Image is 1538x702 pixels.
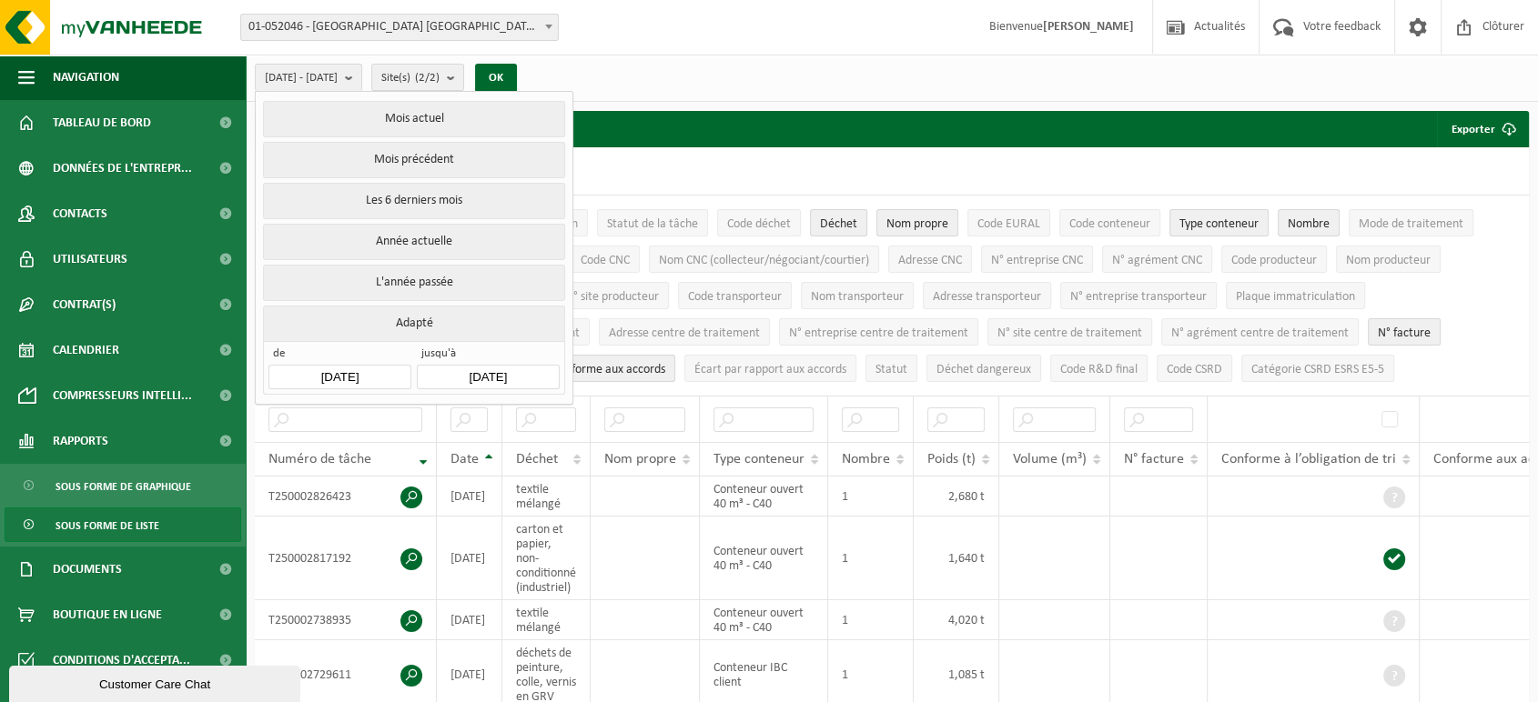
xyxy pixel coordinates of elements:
span: Nom CNC (collecteur/négociant/courtier) [659,254,869,267]
span: Conforme à l’obligation de tri [1221,452,1396,466]
button: Nom producteurNom producteur: Activate to sort [1336,246,1441,273]
span: N° agrément centre de traitement [1171,326,1349,340]
button: Code producteurCode producteur: Activate to sort [1221,246,1327,273]
td: textile mélangé [502,476,591,516]
span: Contacts [53,191,107,236]
iframe: chat widget [9,662,304,702]
span: Déchet [820,217,857,231]
span: Mode de traitement [1359,217,1463,231]
button: N° site producteurN° site producteur : Activate to sort [555,282,669,309]
span: Code EURAL [977,217,1040,231]
span: Numéro de tâche [268,452,371,466]
td: Conteneur ouvert 40 m³ - C40 [700,516,828,600]
td: 4,020 t [914,600,999,640]
td: Conteneur ouvert 40 m³ - C40 [700,476,828,516]
button: [DATE] - [DATE] [255,64,362,91]
button: Catégorie CSRD ESRS E5-5Catégorie CSRD ESRS E5-5: Activate to sort [1241,355,1394,382]
button: Conforme aux accords : Activate to sort [542,355,675,382]
span: Site(s) [381,65,440,92]
span: Déchet [516,452,558,466]
button: Mois précédent [263,142,564,178]
button: N° agrément CNCN° agrément CNC: Activate to sort [1102,246,1212,273]
button: Mode de traitementMode de traitement: Activate to sort [1349,209,1473,236]
button: N° entreprise centre de traitementN° entreprise centre de traitement: Activate to sort [779,318,978,346]
td: textile mélangé [502,600,591,640]
span: Sous forme de graphique [56,469,191,504]
span: Code conteneur [1069,217,1150,231]
button: Code CSRDCode CSRD: Activate to sort [1157,355,1232,382]
span: 01-052046 - SAINT-GOBAIN ADFORS BELGIUM - BUGGENHOUT [240,14,559,41]
td: 1,640 t [914,516,999,600]
a: Sous forme de liste [5,507,241,542]
span: Catégorie CSRD ESRS E5-5 [1251,363,1384,376]
span: Date [450,452,479,466]
button: Statut de la tâcheStatut de la tâche: Activate to sort [597,209,708,236]
td: carton et papier, non-conditionné (industriel) [502,516,591,600]
button: Adapté [263,306,564,341]
button: DéchetDéchet: Activate to sort [810,209,867,236]
span: Code transporteur [688,290,782,304]
span: Statut [875,363,907,376]
span: N° facture [1378,326,1431,340]
button: Type conteneurType conteneur: Activate to sort [1169,209,1269,236]
button: Nom transporteurNom transporteur: Activate to sort [801,282,914,309]
span: Documents [53,547,122,592]
button: Code déchetCode déchet: Activate to sort [717,209,801,236]
a: Sous forme de graphique [5,468,241,503]
button: L'année passée [263,265,564,301]
span: Plaque immatriculation [1236,290,1355,304]
td: 1 [828,476,914,516]
td: [DATE] [437,476,502,516]
button: Les 6 derniers mois [263,183,564,219]
button: Code transporteurCode transporteur: Activate to sort [678,282,792,309]
td: 1 [828,516,914,600]
span: Contrat(s) [53,282,116,327]
span: N° agrément CNC [1112,254,1202,267]
span: [DATE] - [DATE] [265,65,338,92]
button: Année actuelle [263,224,564,260]
span: Navigation [53,55,119,100]
button: StatutStatut: Activate to sort [865,355,917,382]
span: Compresseurs intelli... [53,373,192,418]
button: OK [475,64,517,93]
span: Code producteur [1231,254,1317,267]
span: Données de l'entrepr... [53,145,192,191]
span: Type conteneur [1179,217,1259,231]
span: Type conteneur [713,452,804,466]
span: Sous forme de liste [56,508,159,543]
span: Nombre [1288,217,1330,231]
span: Code CSRD [1167,363,1222,376]
button: Mois actuel [263,101,564,137]
span: 01-052046 - SAINT-GOBAIN ADFORS BELGIUM - BUGGENHOUT [241,15,558,40]
span: Conditions d'accepta... [53,637,190,683]
button: Exporter [1437,111,1527,147]
button: Code R&D finalCode R&amp;D final: Activate to sort [1050,355,1148,382]
span: Poids (t) [927,452,976,466]
span: Écart par rapport aux accords [694,363,846,376]
button: Nom propreNom propre: Activate to sort [876,209,958,236]
td: [DATE] [437,600,502,640]
span: Rapports [53,418,108,464]
span: Adresse transporteur [933,290,1041,304]
td: 2,680 t [914,476,999,516]
button: Adresse centre de traitementAdresse centre de traitement: Activate to sort [599,318,770,346]
button: N° agrément centre de traitementN° agrément centre de traitement: Activate to sort [1161,318,1359,346]
span: Déchet dangereux [936,363,1031,376]
button: N° site centre de traitementN° site centre de traitement: Activate to sort [987,318,1152,346]
span: Volume (m³) [1013,452,1087,466]
button: Écart par rapport aux accordsÉcart par rapport aux accords: Activate to sort [684,355,856,382]
span: Nom propre [604,452,676,466]
button: Code EURALCode EURAL: Activate to sort [967,209,1050,236]
span: Statut de la tâche [607,217,698,231]
span: Nom propre [886,217,948,231]
count: (2/2) [415,72,440,84]
span: Code R&D final [1060,363,1138,376]
span: N° site centre de traitement [997,326,1142,340]
button: Site(s)(2/2) [371,64,464,91]
span: Code CNC [581,254,630,267]
button: Adresse CNCAdresse CNC: Activate to sort [888,246,972,273]
span: Calendrier [53,327,119,373]
td: 1 [828,600,914,640]
td: T250002826423 [255,476,437,516]
span: jusqu'à [417,346,559,365]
